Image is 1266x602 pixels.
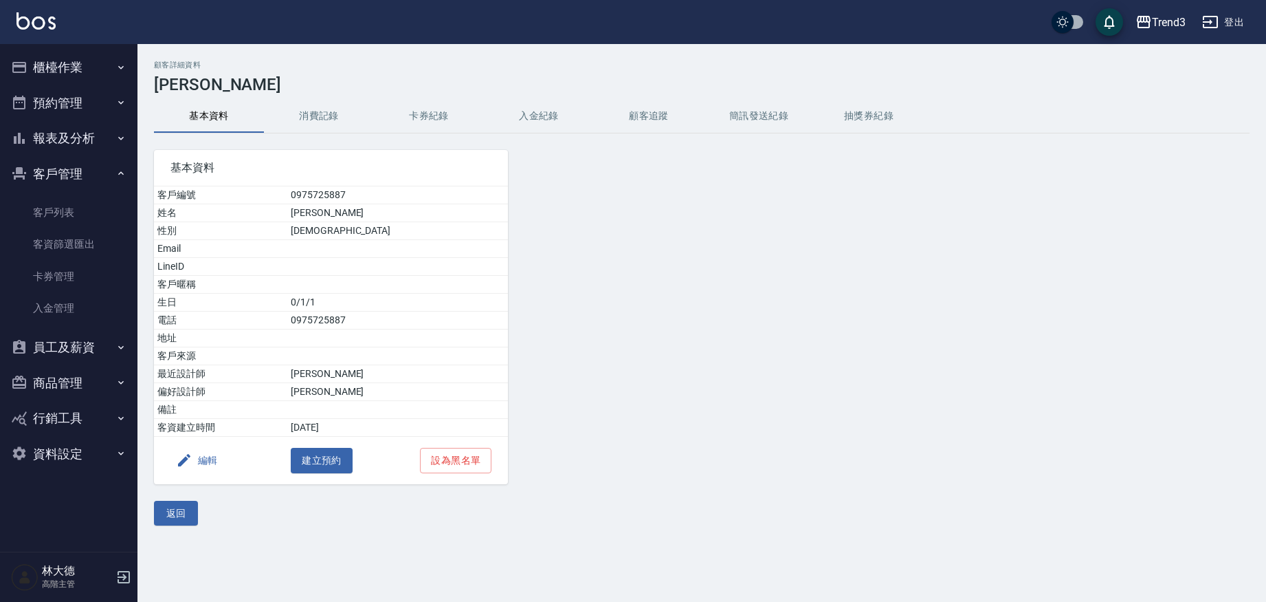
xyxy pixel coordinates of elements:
a: 卡券管理 [5,261,132,292]
button: 抽獎券紀錄 [814,100,924,133]
button: 卡券紀錄 [374,100,484,133]
td: 0975725887 [287,312,508,330]
button: 預約管理 [5,85,132,121]
a: 客資篩選匯出 [5,228,132,260]
td: 0975725887 [287,186,508,204]
button: 編輯 [170,448,223,473]
button: 行銷工具 [5,400,132,436]
a: 入金管理 [5,292,132,324]
button: 設為黑名單 [420,448,491,473]
button: 返回 [154,501,198,526]
div: Trend3 [1152,14,1186,31]
button: 簡訊發送紀錄 [704,100,814,133]
td: [PERSON_NAME] [287,365,508,383]
p: 高階主管 [42,578,112,590]
button: 建立預約 [291,448,353,473]
img: Logo [16,12,56,30]
button: 顧客追蹤 [594,100,704,133]
button: 登出 [1197,10,1250,35]
td: 生日 [154,294,287,312]
td: [PERSON_NAME] [287,204,508,222]
h2: 顧客詳細資料 [154,61,1250,69]
td: 最近設計師 [154,365,287,383]
td: [DATE] [287,419,508,437]
td: 客資建立時間 [154,419,287,437]
h3: [PERSON_NAME] [154,75,1250,94]
td: 客戶暱稱 [154,276,287,294]
img: Person [11,563,38,591]
td: [DEMOGRAPHIC_DATA] [287,222,508,240]
button: 消費記錄 [264,100,374,133]
td: 姓名 [154,204,287,222]
td: 客戶編號 [154,186,287,204]
td: 備註 [154,401,287,419]
button: 基本資料 [154,100,264,133]
button: 資料設定 [5,436,132,472]
td: 偏好設計師 [154,383,287,401]
h5: 林大德 [42,564,112,578]
button: 員工及薪資 [5,330,132,365]
button: 報表及分析 [5,120,132,156]
button: 櫃檯作業 [5,50,132,85]
td: Email [154,240,287,258]
td: 電話 [154,312,287,330]
td: 0/1/1 [287,294,508,312]
td: 性別 [154,222,287,240]
button: save [1096,8,1123,36]
button: Trend3 [1130,8,1191,36]
td: [PERSON_NAME] [287,383,508,401]
button: 商品管理 [5,365,132,401]
a: 客戶列表 [5,197,132,228]
td: 客戶來源 [154,347,287,365]
button: 客戶管理 [5,156,132,192]
td: LineID [154,258,287,276]
button: 入金紀錄 [484,100,594,133]
span: 基本資料 [170,161,491,175]
td: 地址 [154,330,287,347]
